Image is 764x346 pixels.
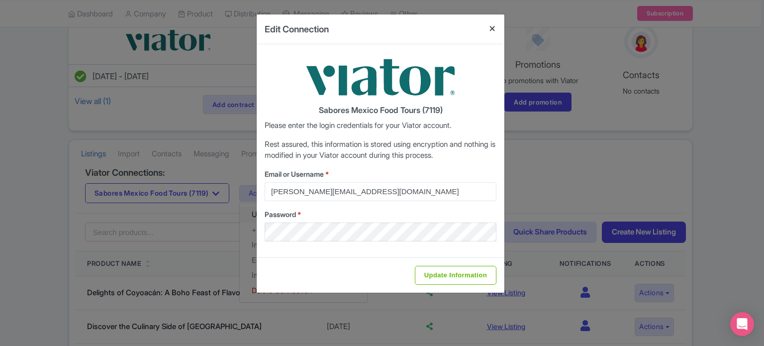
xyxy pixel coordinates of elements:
div: Open Intercom Messenger [730,312,754,336]
p: Please enter the login credentials for your Viator account. [265,120,496,131]
h4: Sabores Mexico Food Tours (7119) [265,106,496,115]
p: Rest assured, this information is stored using encryption and nothing is modified in your Viator ... [265,139,496,161]
img: viator-9033d3fb01e0b80761764065a76b653a.png [306,52,455,102]
input: Update Information [415,266,496,285]
button: Close [480,14,504,43]
span: Email or Username [265,170,324,178]
h4: Edit Connection [265,22,329,36]
span: Password [265,210,296,219]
